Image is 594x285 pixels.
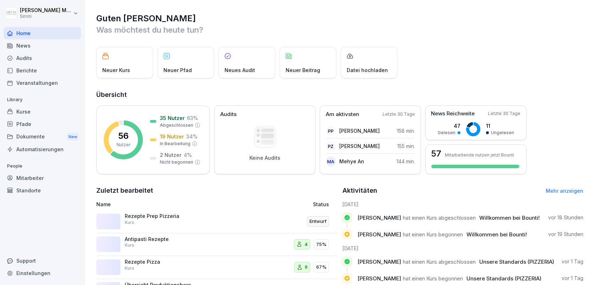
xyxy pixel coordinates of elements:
[548,214,583,221] p: vor 18 Stunden
[4,52,81,64] a: Audits
[342,186,377,196] h2: Aktivitäten
[403,214,476,221] span: hat einen Kurs abgeschlossen
[342,201,584,208] h6: [DATE]
[96,186,337,196] h2: Zuletzt bearbeitet
[466,275,541,282] span: Unsere Standards (PIZZERIA)
[562,258,583,265] p: vor 1 Tag
[4,184,81,197] a: Standorte
[160,151,182,159] p: 2 Nutzer
[4,143,81,155] a: Automatisierungen
[96,90,583,100] h2: Übersicht
[445,152,514,158] p: Mitarbeitende nutzen jetzt Bounti
[117,142,130,148] p: Nutzer
[160,141,190,147] p: In Bearbeitung
[347,66,388,74] p: Datei hochladen
[96,210,337,233] a: Rezepte Prep PizzeriaKursEntwurf
[225,66,255,74] p: Neues Audit
[4,94,81,105] p: Library
[304,241,308,248] p: 4
[125,236,196,242] p: Antipasti Rezepte
[339,158,364,165] p: Mehye An
[316,241,326,248] p: 75%
[4,130,81,143] div: Dokumente
[186,133,198,140] p: 34 %
[4,27,81,39] a: Home
[286,66,320,74] p: Neuer Beitrag
[20,14,72,19] p: Sironi
[396,158,415,165] p: 144 min.
[96,256,337,279] a: Rezepte PizzaKurs667%
[397,127,415,135] p: 158 min.
[339,127,380,135] p: [PERSON_NAME]
[438,130,455,136] p: Gelesen
[431,149,441,158] h3: 57
[383,111,415,117] p: Letzte 30 Tage
[4,118,81,130] a: Pfade
[357,275,401,282] span: [PERSON_NAME]
[96,24,583,35] p: Was möchtest du heute tun?
[4,130,81,143] a: DokumenteNew
[160,122,193,128] p: Abgeschlossen
[313,201,329,208] p: Status
[397,142,415,150] p: 155 min.
[102,66,130,74] p: Neuer Kurs
[125,219,134,226] p: Kurs
[488,110,520,117] p: Letzte 30 Tage
[309,218,326,225] p: Entwurf
[4,172,81,184] a: Mitarbeiter
[316,264,326,271] p: 67%
[403,258,476,265] span: hat einen Kurs abgeschlossen
[4,254,81,267] div: Support
[403,231,463,238] span: hat einen Kurs begonnen
[546,188,583,194] a: Mehr anzeigen
[326,110,359,119] p: Am aktivsten
[67,133,79,141] div: New
[326,141,336,151] div: PZ
[160,133,184,140] p: 19 Nutzer
[486,122,514,130] p: 11
[357,258,401,265] span: [PERSON_NAME]
[163,66,192,74] p: Neuer Pfad
[220,110,237,119] p: Audits
[357,214,401,221] span: [PERSON_NAME]
[125,265,134,272] p: Kurs
[4,39,81,52] a: News
[125,213,196,219] p: Rezepte Prep Pizzeria
[431,110,475,118] p: News Reichweite
[305,264,308,271] p: 6
[4,160,81,172] p: People
[96,13,583,24] h1: Guten [PERSON_NAME]
[96,233,337,256] a: Antipasti RezepteKurs475%
[326,126,336,136] div: PP
[466,231,527,238] span: Willkommen bei Bounti!
[4,64,81,77] a: Berichte
[4,77,81,89] a: Veranstaltungen
[187,114,198,122] p: 63 %
[118,132,129,140] p: 56
[184,151,192,159] p: 4 %
[96,201,245,208] p: Name
[160,159,193,165] p: Nicht begonnen
[160,114,185,122] p: 35 Nutzer
[20,7,72,13] p: [PERSON_NAME] Malec
[4,105,81,118] a: Kurse
[357,231,401,238] span: [PERSON_NAME]
[479,258,554,265] span: Unsere Standards (PIZZERIA)
[562,275,583,282] p: vor 1 Tag
[125,242,134,248] p: Kurs
[339,142,380,150] p: [PERSON_NAME]
[4,267,81,279] a: Einstellungen
[326,157,336,166] div: MA
[479,214,540,221] span: Willkommen bei Bounti!
[548,231,583,238] p: vor 19 Stunden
